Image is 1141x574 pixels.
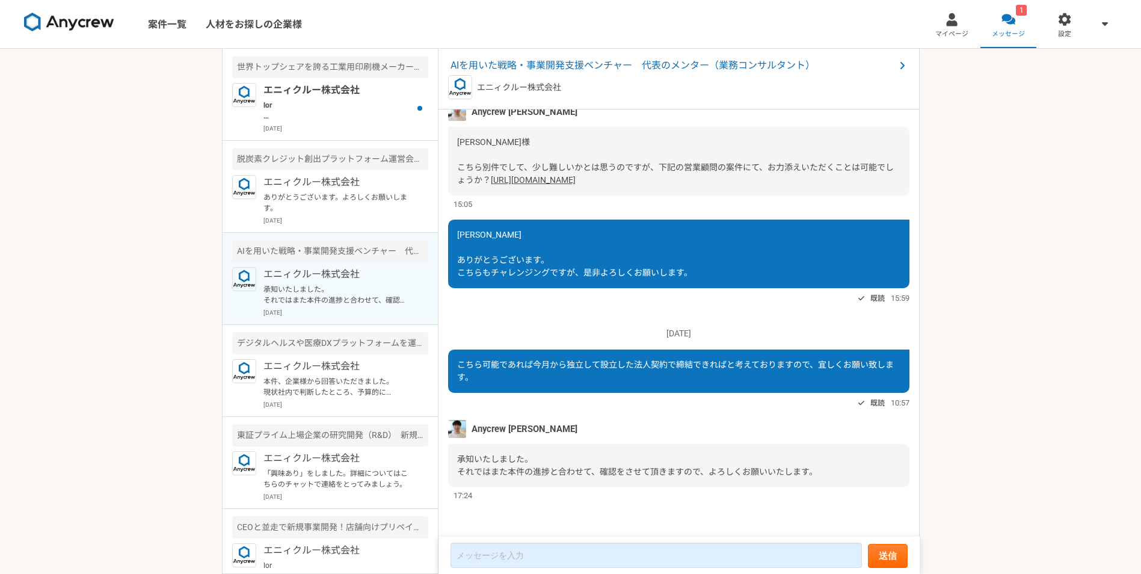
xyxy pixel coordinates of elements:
img: logo_text_blue_01.png [232,267,256,291]
img: logo_text_blue_01.png [448,75,472,99]
div: AIを用いた戦略・事業開発支援ベンチャー 代表のメンター（業務コンサルタント） [232,240,428,262]
img: logo_text_blue_01.png [232,83,256,107]
p: エニィクルー株式会社 [263,83,412,97]
img: logo_text_blue_01.png [232,359,256,383]
p: エニィクルー株式会社 [263,175,412,190]
div: 脱炭素クレジット創出プラットフォーム運営会社での事業推進を行う方を募集 [232,148,428,170]
img: 8DqYSo04kwAAAAASUVORK5CYII= [24,13,114,32]
span: こちら可能であれば今月から独立して設立した法人契約で締結できればと考えておりますので、宜しくお願い致します。 [457,360,894,382]
div: 1 [1016,5,1027,16]
p: エニィクルー株式会社 [263,267,412,282]
button: 送信 [868,544,908,568]
p: 承知いたしました。 それではまた本件の進捗と合わせて、確認をさせて頂きますので、よろしくお願いいたします。 [263,284,412,306]
span: マイページ [935,29,968,39]
span: AIを用いた戦略・事業開発支援ベンチャー 代表のメンター（業務コンサルタント） [451,58,895,73]
span: 承知いたしました。 それではまた本件の進捗と合わせて、確認をさせて頂きますので、よろしくお願いいたします。 [457,454,817,477]
p: [DATE] [263,308,428,317]
span: メッセージ [992,29,1025,39]
span: 15:59 [891,292,909,304]
span: [PERSON_NAME] ありがとうございます。 こちらもチャレンジングですが、是非よろしくお願いします。 [457,230,692,277]
p: lor ipsumdolor。 sitametconsect、adipiscingelit。 0.seddoeiusmodtem inci、utlaboreetdol、magnaaliquaen... [263,100,412,122]
span: 既読 [870,291,885,306]
span: 設定 [1058,29,1071,39]
span: 17:24 [454,490,472,501]
span: [PERSON_NAME]様 こちら別件でして、少し難しいかとは思うのですが、下記の営業顧問の案件にて、お力添えいただくことは可能でしょうか？ [457,137,894,185]
p: エニィクルー株式会社 [263,451,412,466]
span: 既読 [870,396,885,410]
div: CEOと並走で新規事業開発！店舗向けプリペイドサービスの事業開発 [232,516,428,539]
span: 15:05 [454,199,472,210]
img: logo_text_blue_01.png [232,175,256,199]
p: ありがとうございます。よろしくお願いします。 [263,192,412,214]
p: エニィクルー株式会社 [263,359,412,374]
div: デジタルヘルスや医療DXプラットフォームを運営企業：COOサポート（事業企画） [232,332,428,354]
img: %E3%83%95%E3%82%9A%E3%83%AD%E3%83%95%E3%82%A3%E3%83%BC%E3%83%AB%E7%94%BB%E5%83%8F%E3%81%AE%E3%82%... [448,103,466,121]
img: logo_text_blue_01.png [232,451,256,475]
p: エニィクルー株式会社 [477,81,561,94]
p: [DATE] [448,327,909,340]
span: Anycrew [PERSON_NAME] [472,422,577,436]
span: 10:57 [891,397,909,409]
div: 世界トップシェアを誇る工業用印刷機メーカー 営業顧問（1,2社のみの紹介も歓迎） [232,56,428,78]
p: [DATE] [263,124,428,133]
img: %E3%83%95%E3%82%9A%E3%83%AD%E3%83%95%E3%82%A3%E3%83%BC%E3%83%AB%E7%94%BB%E5%83%8F%E3%81%AE%E3%82%... [448,420,466,438]
p: 本件、企業様から回答いただきました。 現状社内で判断したところ、予算的に[PERSON_NAME]様のご要望はお受けするには難しいとお話をいただきました。 また別候補でアシスタント経験がある方が... [263,376,412,398]
p: 「興味あり」をしました。詳細についてはこちらのチャットで連絡をとってみましょう。 [263,468,412,490]
p: エニィクルー株式会社 [263,543,412,558]
a: [URL][DOMAIN_NAME] [491,175,576,185]
span: Anycrew [PERSON_NAME] [472,105,577,119]
img: logo_text_blue_01.png [232,543,256,567]
div: 東証プライム上場企業の研究開発（R&D） 新規事業開発 [232,424,428,446]
p: [DATE] [263,400,428,409]
p: [DATE] [263,216,428,225]
p: [DATE] [263,492,428,501]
